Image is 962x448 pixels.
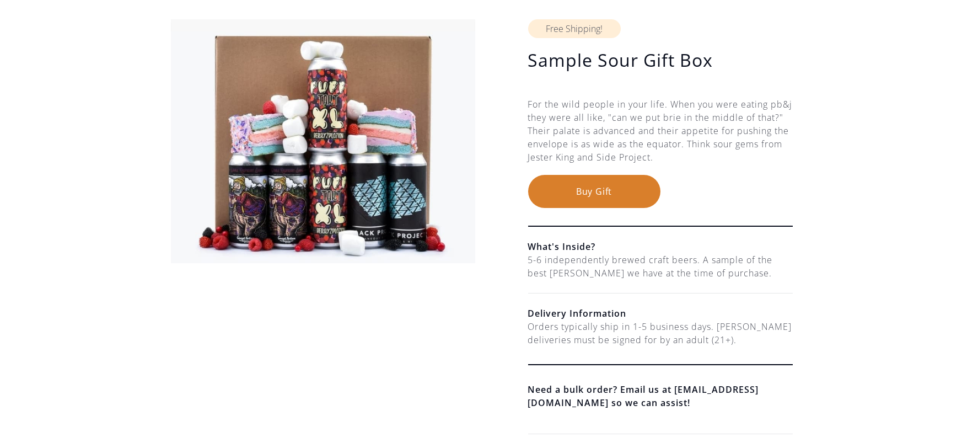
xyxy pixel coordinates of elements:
div: Orders typically ship in 1-5 business days. [PERSON_NAME] deliveries must be signed for by an adu... [528,320,793,346]
h6: Delivery Information [528,307,793,320]
div: Free Shipping! [528,19,621,38]
h1: Sample Sour Gift Box [528,49,793,71]
button: Buy Gift [528,175,660,208]
a: Need a bulk order? Email us at [EMAIL_ADDRESS][DOMAIN_NAME] so we can assist! [528,383,793,409]
div: For the wild people in your life. When you were eating pb&j they were all like, "can we put brie ... [528,98,793,175]
h6: What's Inside? [528,240,793,253]
div: 5-6 independently brewed craft beers. A sample of the best [PERSON_NAME] we have at the time of p... [528,253,793,280]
